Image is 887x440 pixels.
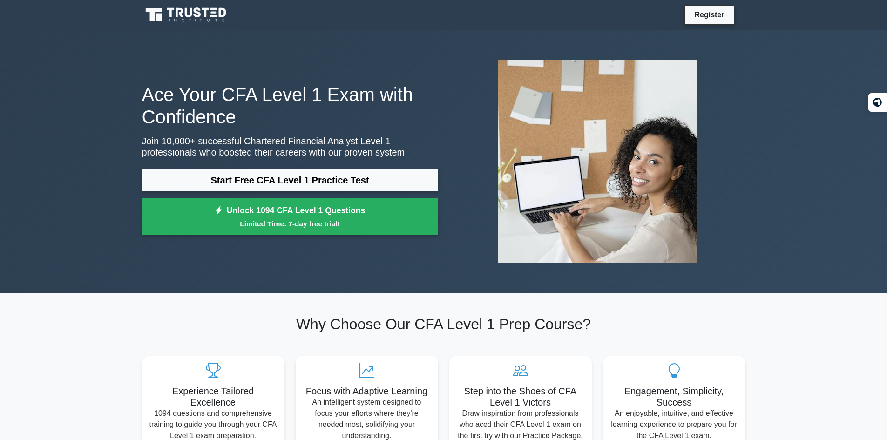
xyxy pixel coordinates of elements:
a: Start Free CFA Level 1 Practice Test [142,169,438,191]
h5: Step into the Shoes of CFA Level 1 Victors [457,386,584,408]
a: Unlock 1094 CFA Level 1 QuestionsLimited Time: 7-day free trial! [142,198,438,236]
a: Register [689,9,730,20]
p: Join 10,000+ successful Chartered Financial Analyst Level 1 professionals who boosted their caree... [142,135,438,158]
h5: Engagement, Simplicity, Success [610,386,738,408]
h5: Experience Tailored Excellence [149,386,277,408]
h1: Ace Your CFA Level 1 Exam with Confidence [142,83,438,128]
h5: Focus with Adaptive Learning [303,386,431,397]
small: Limited Time: 7-day free trial! [154,218,427,229]
h2: Why Choose Our CFA Level 1 Prep Course? [142,315,745,333]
